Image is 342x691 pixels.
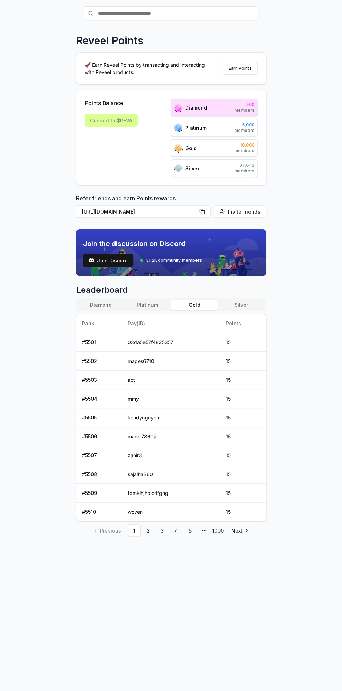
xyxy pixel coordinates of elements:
span: 31.2K community members [146,258,202,263]
a: 2 [142,524,155,537]
span: 97,642 [234,163,254,168]
button: Platinum [124,300,171,310]
td: # 5502 [76,352,122,371]
td: # 5501 [76,333,122,352]
button: Silver [218,300,265,310]
td: 15 [220,503,266,521]
td: 15 [220,484,266,503]
td: 15 [220,446,266,465]
td: mapes6710 [122,352,220,371]
button: Diamond [77,300,124,310]
td: # 5506 [76,427,122,446]
td: # 5508 [76,465,122,484]
span: Invite friends [228,208,260,215]
td: 15 [220,427,266,446]
a: testJoin Discord [83,254,133,267]
td: kendynguyen [122,408,220,427]
td: 15 [220,371,266,389]
span: members [234,148,254,154]
td: act [122,371,220,389]
button: Invite friends [214,205,266,218]
th: Rank [76,314,122,333]
td: mmy [122,389,220,408]
span: Silver [185,165,200,172]
td: sajalha360 [122,465,220,484]
img: ranks_icon [174,123,183,132]
span: Platinum [185,124,207,132]
span: Leaderboard [76,284,266,296]
a: 3 [156,524,169,537]
a: Go to next page [226,524,253,537]
a: 4 [170,524,183,537]
td: 03da5e57f4825357 [122,333,220,352]
p: Reveel Points [76,34,143,47]
p: 🚀 Earn Reveel Points by transacting and interacting with Reveel products. [85,61,210,76]
td: # 5505 [76,408,122,427]
span: Join Discord [97,257,128,264]
div: Refer friends and earn Points rewards [76,194,266,221]
td: 15 [220,352,266,371]
td: 15 [220,408,266,427]
a: 5 [184,524,196,537]
img: test [89,258,94,263]
td: 15 [220,333,266,352]
a: 1 [128,524,141,537]
span: 10,000 [234,142,254,148]
span: members [234,128,254,133]
td: 15 [220,465,266,484]
td: fdmklhjhbiodfghg [122,484,220,503]
span: 5,000 [234,122,254,128]
span: Join the discussion on Discord [83,239,202,248]
span: members [234,168,254,174]
td: # 5510 [76,503,122,521]
span: members [234,107,254,113]
td: 15 [220,389,266,408]
th: Points [220,314,266,333]
td: woven [122,503,220,521]
span: Next [231,527,243,534]
span: 500 [234,102,254,107]
span: Gold [185,144,197,152]
button: [URL][DOMAIN_NAME] [76,205,211,218]
img: ranks_icon [174,103,183,112]
td: # 5503 [76,371,122,389]
img: ranks_icon [174,164,183,173]
span: Points Balance [85,99,138,107]
td: # 5509 [76,484,122,503]
button: Earn Points [223,62,258,75]
td: # 5504 [76,389,122,408]
td: # 5507 [76,446,122,465]
button: Gold [171,300,218,310]
th: Pay(ID) [122,314,220,333]
button: Join Discord [83,254,133,267]
td: manoj7860ji [122,427,220,446]
td: zahir3 [122,446,220,465]
a: 1000 [212,524,224,537]
img: discord_banner [76,229,266,276]
span: Diamond [185,104,207,111]
nav: pagination [76,524,266,537]
img: ranks_icon [174,144,183,153]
